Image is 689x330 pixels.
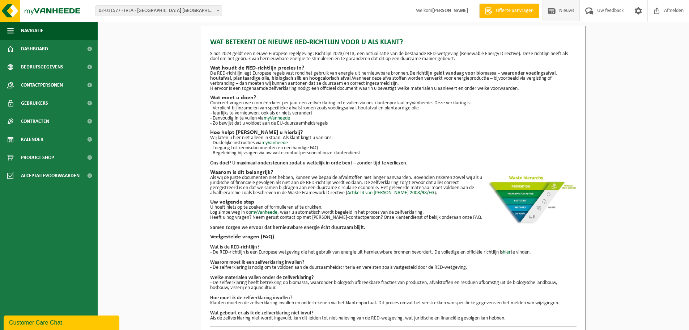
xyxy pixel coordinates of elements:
[210,151,577,156] p: - Begeleiding bij vragen via uw vaste contactpersoon of onze klantendienst
[21,130,43,149] span: Kalender
[210,265,577,270] p: - De zelfverklaring is nodig om te voldoen aan de duurzaamheidscriteria en vereisten zoals vastge...
[210,199,577,205] h2: Uw volgende stap
[503,250,511,255] a: hier
[494,7,535,14] span: Offerte aanvragen
[210,116,577,121] p: - Eenvoudig in te vullen via
[210,101,577,106] p: Concreet vragen we u om één keer per jaar een zelfverklaring in te vullen via ons klantenportaal ...
[21,40,48,58] span: Dashboard
[347,190,434,196] a: Artikel 4 van [PERSON_NAME] 2008/98/EG
[210,280,577,291] p: - De zelfverklaring heeft betrekking op biomassa, waaronder biologisch afbreekbare fracties van p...
[251,210,277,215] a: myVanheede
[210,51,577,62] p: Sinds 2024 geldt een nieuwe Europese regelgeving: Richtlijn 2023/2413, een actualisatie van de be...
[210,65,577,71] h2: Wat houdt de RED-richtlijn precies in?
[210,250,577,255] p: - De RED-richtlijn is een Europese wetgeving die het gebruik van energie uit hernieuwbare bronnen...
[210,71,557,81] strong: De richtlijn geldt vandaag voor biomassa – waaronder voedingsafval, houtafval, plantaardige olie,...
[21,112,49,130] span: Contracten
[21,58,63,76] span: Bedrijfsgegevens
[210,121,577,126] p: - Zo bewijst dat u voldoet aan de EU-duurzaamheidsregels
[210,170,577,175] h2: Waarom is dit belangrijk?
[479,4,539,18] a: Offerte aanvragen
[432,8,468,13] strong: [PERSON_NAME]
[210,37,403,48] span: Wat betekent de nieuwe RED-richtlijn voor u als klant?
[21,22,43,40] span: Navigatie
[210,86,577,91] p: Hiervoor is een zogenaamde zelfverklaring nodig: een officieel document waarin u bevestigt welke ...
[4,314,121,330] iframe: chat widget
[210,316,577,321] p: Als de zelfverklaring niet wordt ingevuld, kan dit leiden tot niet-naleving van de RED-wetgeving,...
[210,205,577,215] p: U hoeft niets op te zoeken of formulieren af te drukken. Log simpelweg in op , waar u automatisch...
[210,295,292,301] b: Hoe moet ik de zelfverklaring invullen?
[210,245,259,250] b: Wat is de RED-richtlijn?
[261,140,288,146] a: myVanheede
[210,111,577,116] p: - Jaarlijks te vernieuwen, ook als er niets verandert
[210,71,577,86] p: De RED-richtlijn legt Europese regels vast rond het gebruik van energie uit hernieuwbare bronnen....
[21,94,48,112] span: Gebruikers
[21,76,63,94] span: Contactpersonen
[264,116,290,121] a: myVanheede
[21,167,80,185] span: Acceptatievoorwaarden
[95,5,222,16] span: 02-011577 - IVLA - CP OUDENAARDE - 9700 OUDENAARDE, LEEBEEKSTRAAT 10
[210,215,577,220] p: Heeft u nog vragen? Neem gerust contact op met [PERSON_NAME]-contactpersoon? Onze klantendienst o...
[210,146,577,151] p: - Toegang tot kennisdocumenten en een handige FAQ
[210,160,408,166] strong: Ons doel? U maximaal ondersteunen zodat u wettelijk in orde bent – zonder tijd te verliezen.
[210,95,577,101] h2: Wat moet u doen?
[210,135,577,141] p: Wij laten u hier niet alleen in staan. Als klant krijgt u van ons:
[210,275,314,280] b: Welke materialen vallen onder de zelfverklaring?
[21,149,54,167] span: Product Shop
[210,301,577,306] p: Klanten moeten de zelfverklaring invullen en ondertekenen via het klantenportaal. Dit proces omva...
[96,6,222,16] span: 02-011577 - IVLA - CP OUDENAARDE - 9700 OUDENAARDE, LEEBEEKSTRAAT 10
[210,106,577,111] p: - Verplicht bij inzamelen van specifieke afvalstromen zoals voedingsafval, houtafval en plantaard...
[210,130,577,135] h2: Hoe helpt [PERSON_NAME] u hierbij?
[210,175,577,196] p: Als wij de juiste documenten niet hebben, kunnen we bepaalde afvalstoffen niet langer aanvaarden....
[210,141,577,146] p: - Duidelijke instructies via
[210,225,365,230] b: Samen zorgen we ervoor dat hernieuwbare energie écht duurzaam blijft.
[210,310,313,316] b: Wat gebeurt er als ik de zelfverklaring niet invul?
[210,234,577,240] h2: Veelgestelde vragen (FAQ)
[210,260,304,265] b: Waarom moet ik een zelfverklaring invullen?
